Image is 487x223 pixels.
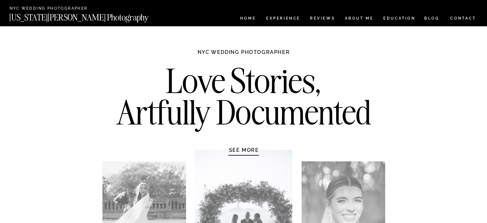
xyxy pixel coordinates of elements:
[10,6,106,11] a: NYC Wedding Photographer
[9,13,170,19] a: [US_STATE][PERSON_NAME] Photography
[184,49,304,62] h1: NYC WEDDING PHOTOGRAPHER
[383,16,416,22] a: EDUCATION
[345,16,374,22] a: ABOUT ME
[239,16,257,22] a: HOME
[214,147,274,153] a: SEE MORE
[424,16,440,22] a: BLOG
[450,15,476,22] a: CONTACT
[310,16,334,22] a: REVIEWS
[110,65,378,133] h2: Love Stories, Artfully Documented
[266,16,300,22] a: Experience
